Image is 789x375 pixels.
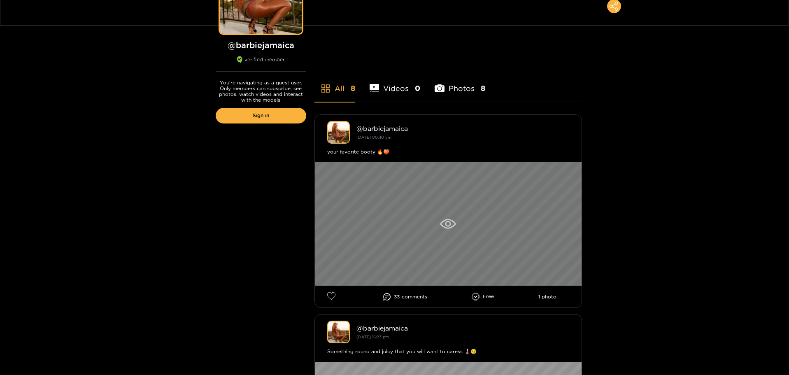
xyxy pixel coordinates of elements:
li: All [314,65,355,102]
h1: @ barbiejamaica [216,40,306,50]
li: 1 photo [538,294,556,300]
span: 8 [481,83,485,93]
span: 8 [351,83,355,93]
img: barbiejamaica [327,121,350,144]
img: barbiejamaica [327,321,350,343]
small: [DATE] 00:40 am [356,135,391,140]
a: Sign in [216,108,306,123]
li: Free [472,293,494,301]
li: 33 [383,293,427,300]
p: You're navigating as a guest user. Only members can subscribe, see photos, watch videos and inter... [216,80,306,103]
span: 0 [415,83,420,93]
div: @ barbiejamaica [356,125,569,132]
span: comment s [402,294,427,300]
div: your favorite booty 🔥🍑 [327,148,569,156]
li: Photos [435,65,485,102]
span: appstore [321,84,330,93]
small: [DATE] 16:23 pm [356,335,389,339]
div: @ barbiejamaica [356,324,569,332]
li: Videos [370,65,421,102]
div: Something round and juicy that you will want to caress 🌡️😏 [327,347,569,356]
div: verified member [216,56,306,72]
